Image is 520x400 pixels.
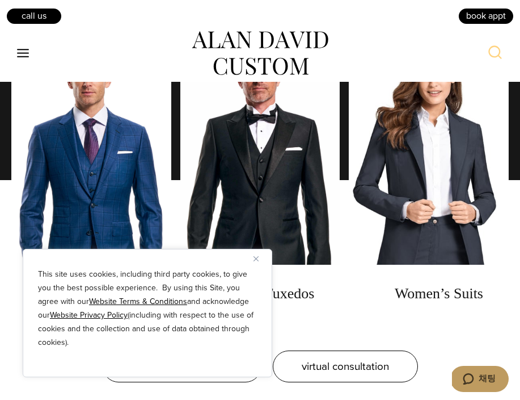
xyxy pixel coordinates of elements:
[11,38,171,322] a: men's suits
[38,268,257,349] p: This site uses cookies, including third party cookies, to give you the best possible experience. ...
[11,43,35,64] button: Open menu
[192,31,328,76] img: alan david custom
[273,351,418,382] a: virtual consultation
[253,252,267,265] button: Close
[452,366,509,394] iframe: 상담사 중 한 명과 채팅할 수 있는 위젯을 엽니다.
[180,38,340,322] a: men's tuxedos
[253,256,259,261] img: Close
[349,38,509,322] a: Women's Suits
[89,295,187,307] a: Website Terms & Conditions
[50,309,128,321] a: Website Privacy Policy
[458,7,514,24] a: book appt
[481,40,509,67] button: View Search Form
[6,7,62,24] a: Call Us
[302,358,389,374] span: virtual consultation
